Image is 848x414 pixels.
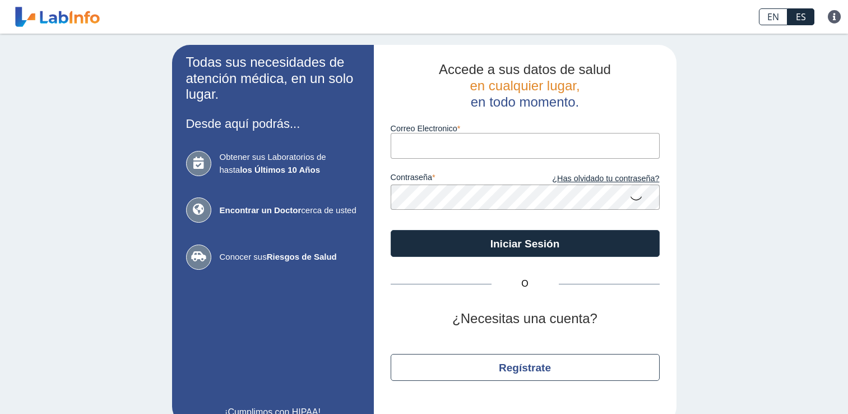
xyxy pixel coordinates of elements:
label: contraseña [391,173,525,185]
b: Encontrar un Doctor [220,205,302,215]
b: Riesgos de Salud [267,252,337,261]
span: cerca de usted [220,204,360,217]
button: Iniciar Sesión [391,230,660,257]
span: Accede a sus datos de salud [439,62,611,77]
button: Regístrate [391,354,660,381]
span: Conocer sus [220,251,360,264]
h2: ¿Necesitas una cuenta? [391,311,660,327]
span: en cualquier lugar, [470,78,580,93]
a: ¿Has olvidado tu contraseña? [525,173,660,185]
span: Obtener sus Laboratorios de hasta [220,151,360,176]
a: ES [787,8,814,25]
a: EN [759,8,787,25]
label: Correo Electronico [391,124,660,133]
span: en todo momento. [471,94,579,109]
b: los Últimos 10 Años [240,165,320,174]
h3: Desde aquí podrás... [186,117,360,131]
iframe: Help widget launcher [748,370,836,402]
h2: Todas sus necesidades de atención médica, en un solo lugar. [186,54,360,103]
span: O [492,277,559,291]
